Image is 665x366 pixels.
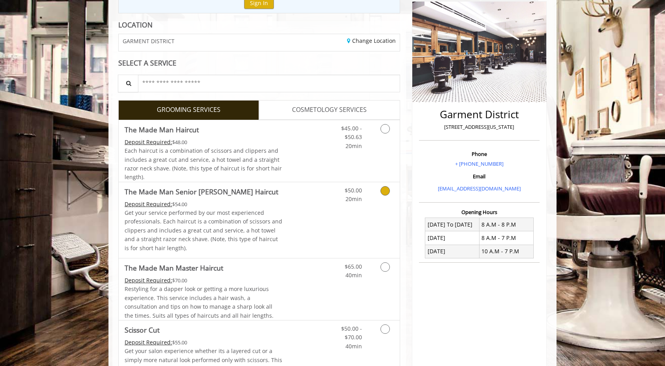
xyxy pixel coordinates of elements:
a: [EMAIL_ADDRESS][DOMAIN_NAME] [438,185,521,192]
td: 8 A.M - 8 P.M [479,218,533,231]
td: [DATE] [425,245,479,258]
span: 40min [345,271,362,279]
h3: Opening Hours [419,209,540,215]
h2: Garment District [421,109,538,120]
span: Each haircut is a combination of scissors and clippers and includes a great cut and service, a ho... [125,147,282,181]
div: $55.00 [125,338,283,347]
span: This service needs some Advance to be paid before we block your appointment [125,276,172,284]
span: 20min [345,142,362,150]
b: The Made Man Haircut [125,124,199,135]
span: This service needs some Advance to be paid before we block your appointment [125,200,172,208]
div: $70.00 [125,276,283,285]
b: Scissor Cut [125,324,160,335]
span: 20min [345,195,362,203]
span: $50.00 - $70.00 [341,325,362,341]
span: $50.00 [345,187,362,194]
td: 8 A.M - 7 P.M [479,231,533,245]
b: The Made Man Senior [PERSON_NAME] Haircut [125,186,278,197]
span: This service needs some Advance to be paid before we block your appointment [125,339,172,346]
span: $45.00 - $50.63 [341,124,362,141]
p: [STREET_ADDRESS][US_STATE] [421,123,538,131]
span: GARMENT DISTRICT [123,38,175,44]
div: $48.00 [125,138,283,146]
b: The Made Man Master Haircut [125,262,223,273]
span: COSMETOLOGY SERVICES [292,105,367,115]
span: This service needs some Advance to be paid before we block your appointment [125,138,172,146]
span: GROOMING SERVICES [157,105,220,115]
a: + [PHONE_NUMBER] [455,160,503,167]
span: $65.00 [345,263,362,270]
td: 10 A.M - 7 P.M [479,245,533,258]
span: 40min [345,342,362,350]
h3: Phone [421,151,538,157]
a: Change Location [347,37,396,44]
h3: Email [421,174,538,179]
p: Get your service performed by our most experienced professionals. Each haircut is a combination o... [125,209,283,253]
span: Restyling for a dapper look or getting a more luxurious experience. This service includes a hair ... [125,285,274,319]
button: Service Search [118,75,138,92]
td: [DATE] [425,231,479,245]
td: [DATE] To [DATE] [425,218,479,231]
div: SELECT A SERVICE [118,59,400,67]
div: $54.00 [125,200,283,209]
b: LOCATION [118,20,152,29]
